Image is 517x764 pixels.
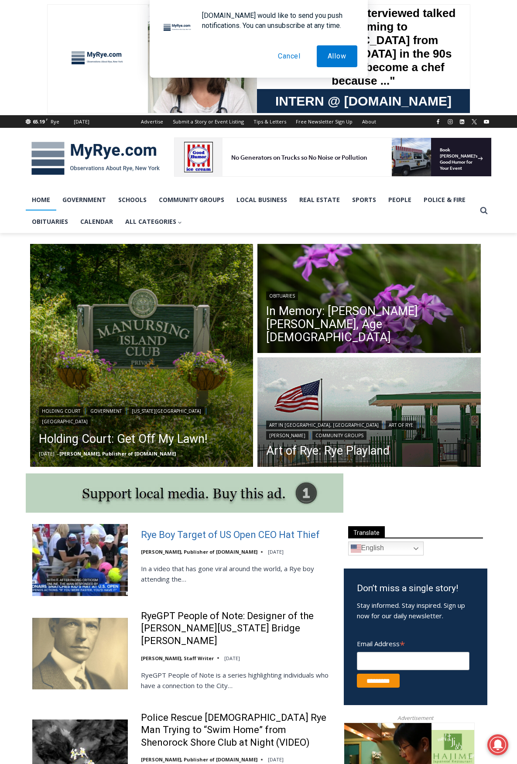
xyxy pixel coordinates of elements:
[51,118,59,126] div: Rye
[32,618,128,689] img: RyeGPT People of Note: Designer of the George Washington Bridge Othmar Ammann
[351,543,361,554] img: en
[357,582,474,596] h3: Don’t miss a single story!
[160,10,195,45] img: notification icon
[141,712,332,749] a: Police Rescue [DEMOGRAPHIC_DATA] Rye Man Trying to “Swim Home” from Shenorock Shore Club at Night...
[119,211,188,233] button: Child menu of All Categories
[153,189,230,211] a: Community Groups
[141,548,257,555] a: [PERSON_NAME], Publisher of [DOMAIN_NAME]
[26,189,476,233] nav: Primary Navigation
[312,431,366,440] a: Community Groups
[39,450,55,457] time: [DATE]
[57,16,216,24] div: No Generators on Trucks so No Noise or Pollution
[386,421,416,429] a: Art of Rye
[457,116,467,127] a: Linkedin
[268,548,284,555] time: [DATE]
[26,211,74,233] a: Obituaries
[257,357,481,469] img: (PHOTO: Rye Playland. Entrance onto Playland Beach at the Boardwalk. By JoAnn Cancro.)
[266,431,308,440] a: [PERSON_NAME]
[3,90,86,123] span: Open Tues. - Sun. [PHONE_NUMBER]
[26,473,343,513] img: support local media, buy this ad
[266,444,472,457] a: Art of Rye: Rye Playland
[249,115,291,128] a: Tips & Letters
[141,655,214,661] a: [PERSON_NAME], Staff Writer
[266,419,472,440] div: | | |
[268,756,284,763] time: [DATE]
[481,116,492,127] a: YouTube
[141,610,332,648] a: RyeGPT People of Note: Designer of the [PERSON_NAME][US_STATE] Bridge [PERSON_NAME]
[357,635,469,651] label: Email Address
[39,430,245,448] a: Holding Court: Get Off My Lawn!
[74,118,89,126] div: [DATE]
[90,55,128,104] div: Located at [STREET_ADDRESS][PERSON_NAME]
[317,45,357,67] button: Allow
[168,115,249,128] a: Submit a Story or Event Listing
[389,714,442,722] span: Advertisement
[26,136,165,181] img: MyRye.com
[266,291,298,300] a: Obituaries
[141,670,332,691] p: RyeGPT People of Note is a series highlighting individuals who have a connection to the City…
[112,189,153,211] a: Schools
[57,450,59,457] span: –
[266,305,472,344] a: In Memory: [PERSON_NAME] [PERSON_NAME], Age [DEMOGRAPHIC_DATA]
[33,118,45,125] span: 65.19
[266,9,304,34] h4: Book [PERSON_NAME]'s Good Humor for Your Event
[46,117,48,122] span: F
[257,244,481,356] img: (PHOTO: Kim Eierman of EcoBeneficial designed and oversaw the installation of native plant beds f...
[348,541,424,555] a: English
[220,0,412,85] div: "The first chef I interviewed talked about coming to [GEOGRAPHIC_DATA] from [GEOGRAPHIC_DATA] in ...
[357,600,474,621] p: Stay informed. Stay inspired. Sign up now for our daily newsletter.
[382,189,418,211] a: People
[0,88,88,109] a: Open Tues. - Sun. [PHONE_NUMBER]
[87,407,125,415] a: Government
[476,203,492,219] button: View Search Form
[32,524,128,596] img: Rye Boy Target of US Open CEO Hat Thief
[39,407,83,415] a: Holding Court
[224,655,240,661] time: [DATE]
[228,87,404,106] span: Intern @ [DOMAIN_NAME]
[259,3,315,40] a: Book [PERSON_NAME]'s Good Humor for Your Event
[257,244,481,356] a: Read More In Memory: Barbara Porter Schofield, Age 90
[141,529,320,541] a: Rye Boy Target of US Open CEO Hat Thief
[26,189,56,211] a: Home
[291,115,357,128] a: Free Newsletter Sign Up
[30,244,253,467] a: Read More Holding Court: Get Off My Lawn!
[141,563,332,584] p: In a video that has gone viral around the world, a Rye boy attending the…
[59,450,176,457] a: [PERSON_NAME], Publisher of [DOMAIN_NAME]
[445,116,455,127] a: Instagram
[346,189,382,211] a: Sports
[39,405,245,426] div: | | |
[210,85,423,109] a: Intern @ [DOMAIN_NAME]
[266,421,382,429] a: Art in [GEOGRAPHIC_DATA], [GEOGRAPHIC_DATA]
[433,116,443,127] a: Facebook
[30,244,253,467] img: (PHOTO: Manursing Island Club in Rye. File photo, 2024. Credit: Justin Gray.)
[418,189,472,211] a: Police & Fire
[257,357,481,469] a: Read More Art of Rye: Rye Playland
[136,115,168,128] a: Advertise
[230,189,293,211] a: Local Business
[129,407,204,415] a: [US_STATE][GEOGRAPHIC_DATA]
[195,10,357,31] div: [DOMAIN_NAME] would like to send you push notifications. You can unsubscribe at any time.
[469,116,479,127] a: X
[39,417,91,426] a: [GEOGRAPHIC_DATA]
[293,189,346,211] a: Real Estate
[56,189,112,211] a: Government
[267,45,312,67] button: Cancel
[348,526,385,538] span: Translate
[141,756,257,763] a: [PERSON_NAME], Publisher of [DOMAIN_NAME]
[357,115,381,128] a: About
[136,115,381,128] nav: Secondary Navigation
[74,211,119,233] a: Calendar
